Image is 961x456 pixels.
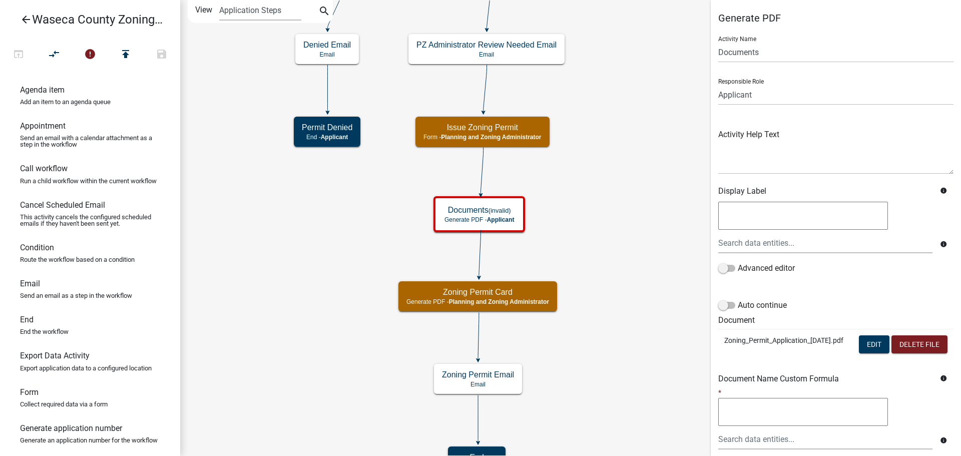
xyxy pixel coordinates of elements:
p: Collect required data via a form [20,401,108,407]
button: 1 problems in this workflow [72,44,108,66]
h6: Form [20,387,39,397]
div: Workflow actions [1,44,180,68]
h6: Email [20,279,40,288]
h5: Zoning Permit Card [406,287,549,297]
h6: Cancel Scheduled Email [20,200,105,210]
span: Applicant [487,216,515,223]
input: Search data entities... [718,233,932,253]
i: error [84,48,96,62]
span: Applicant [321,134,348,141]
button: Save [144,44,180,66]
label: Advanced editor [718,262,795,274]
i: open_in_browser [13,48,25,62]
p: Export application data to a configured location [20,365,152,371]
h5: PZ Administrator Review Needed Email [416,40,557,50]
h5: Documents [444,205,514,215]
h6: Display Label [718,186,932,196]
h6: Generate application number [20,423,122,433]
a: Waseca County Zoning Permit Application [8,8,164,31]
h6: Document Name Custom Formula [718,374,932,383]
button: Test Workflow [1,44,37,66]
button: search [316,4,332,20]
h5: Generate PDF [718,12,953,24]
p: Run a child workflow within the current workflow [20,178,157,184]
h6: Document [718,315,953,325]
p: Zoning_Permit_Application_[DATE].pdf [724,335,845,346]
p: Email [416,51,557,58]
span: Planning and Zoning Administrator [449,298,549,305]
button: Delete File [891,335,947,353]
h6: Call workflow [20,164,68,173]
button: Publish [108,44,144,66]
i: info [940,241,947,248]
p: Send an email as a step in the workflow [20,292,132,299]
span: Planning and Zoning Administrator [441,134,541,141]
i: info [940,437,947,444]
button: Edit [859,335,889,353]
label: Auto continue [718,299,787,311]
h6: Export Data Activity [20,351,90,360]
p: Generate PDF - [444,216,514,223]
p: Route the workflow based on a condition [20,256,135,263]
i: search [318,5,330,19]
p: Generate an application number for the workflow [20,437,158,443]
p: Send an email with a calendar attachment as a step in the workflow [20,135,160,148]
h5: Permit Denied [302,123,352,132]
h6: Agenda item [20,85,65,95]
small: (invalid) [489,207,511,214]
p: End the workflow [20,328,69,335]
button: Auto Layout [36,44,72,66]
i: compare_arrows [49,48,61,62]
i: arrow_back [20,14,32,28]
i: publish [120,48,132,62]
p: Email [303,51,351,58]
i: save [156,48,168,62]
h5: Zoning Permit Email [442,370,514,379]
p: Form - [423,134,542,141]
i: info [940,187,947,194]
h6: Appointment [20,121,66,131]
p: End - [302,134,352,141]
input: Search data entities... [718,429,932,449]
p: Generate PDF - [406,298,549,305]
p: Add an item to an agenda queue [20,99,111,105]
h6: End [20,315,34,324]
h6: Condition [20,243,54,252]
i: info [940,375,947,382]
h5: Issue Zoning Permit [423,123,542,132]
p: Email [442,381,514,388]
h5: Denied Email [303,40,351,50]
p: This activity cancels the configured scheduled emails if they haven't been sent yet. [20,214,160,227]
